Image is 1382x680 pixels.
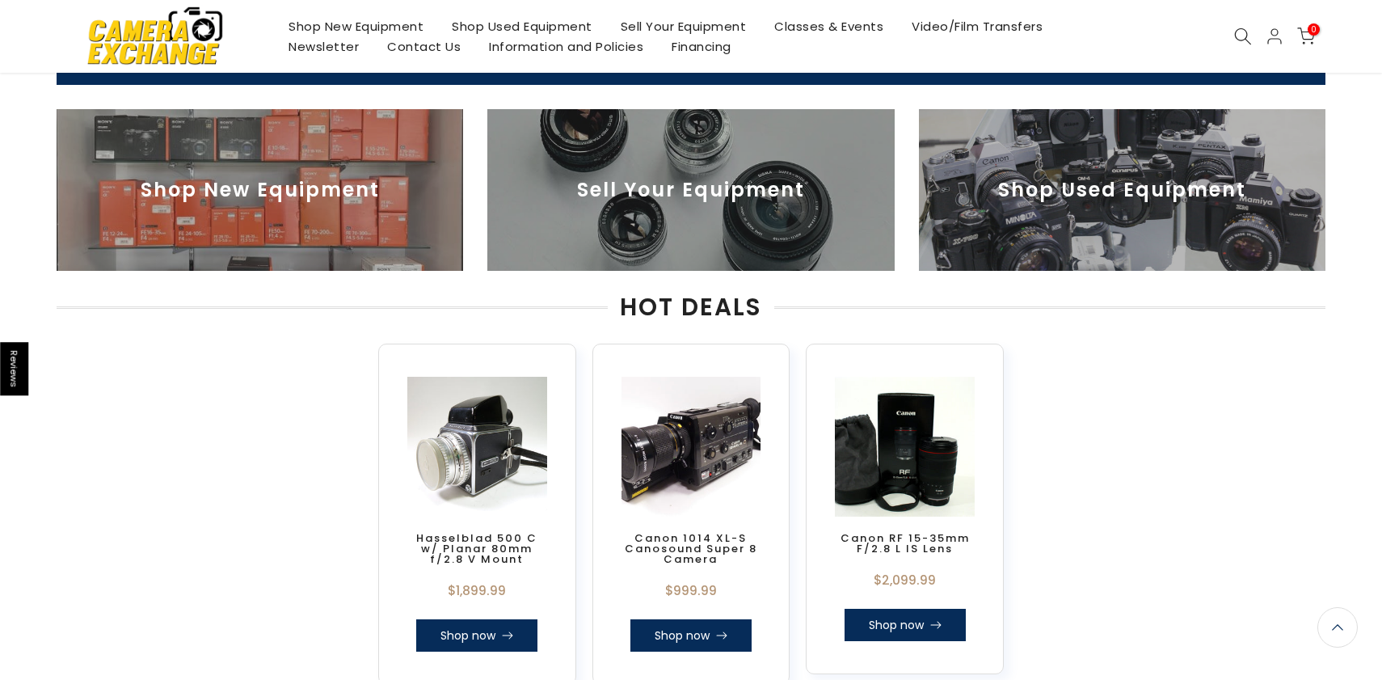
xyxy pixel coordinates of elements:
[898,16,1057,36] a: Video/Film Transfers
[373,36,475,57] a: Contact Us
[845,609,966,641] a: Shop now
[275,36,373,57] a: Newsletter
[1308,23,1320,36] span: 0
[407,585,547,598] div: $1,899.99
[438,16,607,36] a: Shop Used Equipment
[625,530,757,567] a: Canon 1014 XL-S Canosound Super 8 Camera
[275,16,438,36] a: Shop New Equipment
[761,16,898,36] a: Classes & Events
[1317,607,1358,648] a: Back to the top
[416,619,537,652] a: Shop now
[630,619,752,652] a: Shop now
[606,16,761,36] a: Sell Your Equipment
[416,530,537,567] a: Hasselblad 500 C w/ Planar 80mm f/2.8 V Mount
[841,530,970,556] a: Canon RF 15-35mm F/2.8 L IS Lens
[658,36,746,57] a: Financing
[835,574,975,587] div: $2,099.99
[608,295,774,319] span: HOT DEALS
[1297,27,1315,45] a: 0
[475,36,658,57] a: Information and Policies
[621,585,761,598] div: $999.99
